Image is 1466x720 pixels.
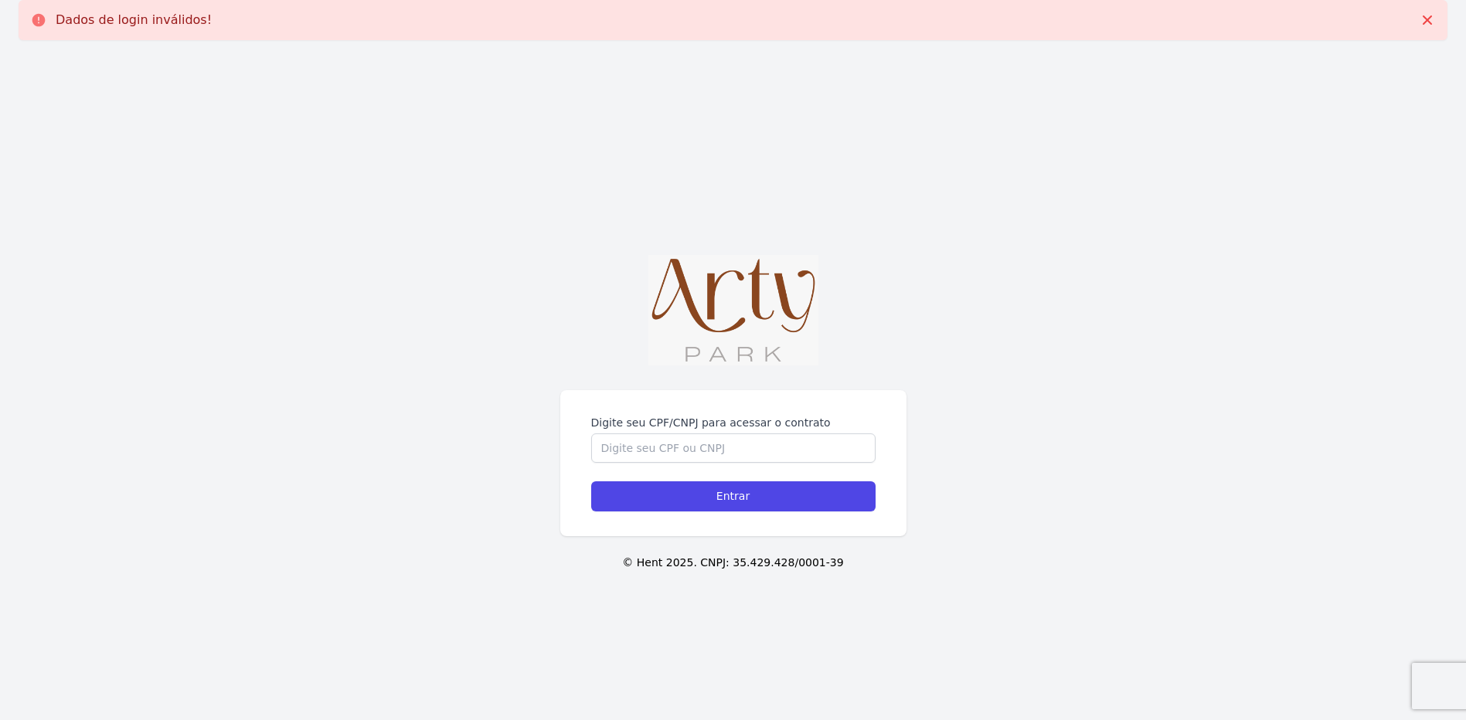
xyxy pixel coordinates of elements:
p: © Hent 2025. CNPJ: 35.429.428/0001-39 [25,555,1441,571]
p: Dados de login inválidos! [56,12,212,28]
label: Digite seu CPF/CNPJ para acessar o contrato [591,415,876,430]
img: WhatsApp%20Image%202023-11-29%20at%2014.56.31.jpeg [648,255,818,365]
input: Entrar [591,481,876,511]
input: Digite seu CPF ou CNPJ [591,433,876,463]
